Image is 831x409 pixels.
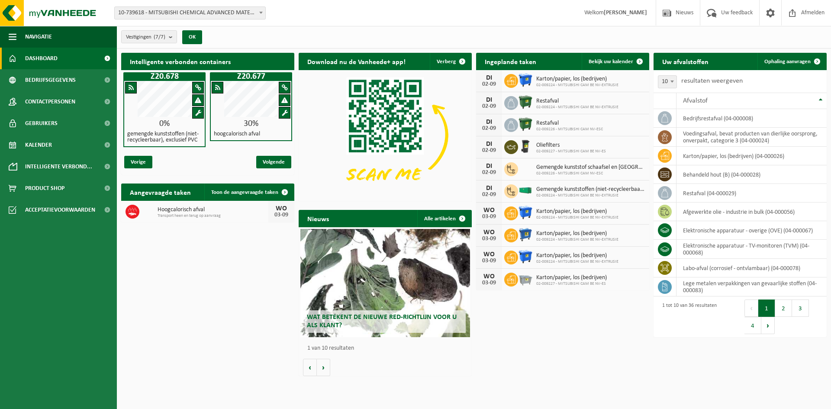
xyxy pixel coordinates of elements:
span: Gemengde kunststof schaafsel en [GEOGRAPHIC_DATA] [536,164,645,171]
span: 02-009224 - MITSUBISHI CAM BE NV-EXTRUSIE [536,237,618,242]
img: WB-0240-HPE-BK-01 [518,139,533,154]
img: WB-0770-HPE-BE-01 [518,227,533,242]
span: 02-009227 - MITSUBISHI CAM BE NV-ES [536,149,606,154]
div: 1 tot 10 van 36 resultaten [658,299,717,335]
td: restafval (04-000029) [676,184,827,203]
img: WB-1100-HPE-GN-01 [518,95,533,109]
span: Intelligente verbond... [25,156,92,177]
div: 02-09 [480,81,498,87]
span: 10-739618 - MITSUBISHI CHEMICAL ADVANCED MATERIALS NV - TIELT [114,6,266,19]
button: 4 [744,317,761,334]
span: Verberg [437,59,456,64]
div: WO [273,205,290,212]
h2: Uw afvalstoffen [654,53,717,70]
span: Ophaling aanvragen [764,59,811,64]
div: DI [480,141,498,148]
span: Bedrijfsgegevens [25,69,76,91]
h1: Z20.677 [212,72,290,81]
span: Hoogcalorisch afval [158,206,268,213]
div: 03-09 [480,280,498,286]
span: Transport heen en terug op aanvraag [158,213,268,219]
button: OK [182,30,202,44]
div: 03-09 [480,236,498,242]
img: WB-1100-HPE-GN-01 [518,117,533,132]
div: 03-09 [480,214,498,220]
span: Karton/papier, los (bedrijven) [536,274,607,281]
label: resultaten weergeven [681,77,743,84]
h4: gemengde kunststoffen (niet-recycleerbaar), exclusief PVC [127,131,202,143]
span: 10 [658,75,677,88]
div: WO [480,229,498,236]
count: (7/7) [154,34,165,40]
div: WO [480,273,498,280]
a: Ophaling aanvragen [757,53,826,70]
button: 3 [792,300,809,317]
span: 02-009227 - MITSUBISHI CAM BE NV-ES [536,281,607,287]
div: 02-09 [480,148,498,154]
span: 02-009226 - MITSUBISHI CAM NV-ESC [536,127,603,132]
h2: Nieuws [299,210,338,227]
h2: Ingeplande taken [476,53,545,70]
td: voedingsafval, bevat producten van dierlijke oorsprong, onverpakt, categorie 3 (04-000024) [676,128,827,147]
a: Toon de aangevraagde taken [204,184,293,201]
span: Restafval [536,98,618,105]
span: Kalender [25,134,52,156]
div: 0% [124,119,205,128]
span: Oliefilters [536,142,606,149]
button: Volgende [317,359,330,376]
h2: Download nu de Vanheede+ app! [299,53,414,70]
span: Gebruikers [25,113,58,134]
span: Karton/papier, los (bedrijven) [536,208,618,215]
div: 02-09 [480,126,498,132]
div: 02-09 [480,192,498,198]
span: Afvalstof [683,97,708,104]
span: 02-009224 - MITSUBISHI CAM BE NV-EXTRUSIE [536,259,618,264]
span: Karton/papier, los (bedrijven) [536,230,618,237]
button: 1 [758,300,775,317]
span: 10 [658,76,676,88]
span: Gemengde kunststoffen (niet-recycleerbaar), exclusief pvc [536,186,645,193]
span: Product Shop [25,177,64,199]
td: bedrijfsrestafval (04-000008) [676,109,827,128]
div: 02-09 [480,103,498,109]
div: WO [480,251,498,258]
span: 02-009224 - MITSUBISHI CAM BE NV-EXTRUSIE [536,105,618,110]
button: Next [761,317,775,334]
td: lege metalen verpakkingen van gevaarlijke stoffen (04-000083) [676,277,827,296]
div: DI [480,97,498,103]
span: Vestigingen [126,31,165,44]
td: behandeld hout (B) (04-000028) [676,165,827,184]
div: 03-09 [273,212,290,218]
h1: Z20.678 [126,72,203,81]
span: Dashboard [25,48,58,69]
td: elektronische apparatuur - overige (OVE) (04-000067) [676,221,827,240]
td: afgewerkte olie - industrie in bulk (04-000056) [676,203,827,221]
img: WB-1100-HPE-BE-01 [518,249,533,264]
img: Download de VHEPlus App [299,70,472,200]
img: WB-1100-HPE-BE-01 [518,205,533,220]
button: Verberg [430,53,471,70]
h2: Aangevraagde taken [121,184,200,200]
span: 02-009226 - MITSUBISHI CAM NV-ESC [536,171,645,176]
button: Previous [744,300,758,317]
span: Volgende [256,156,291,168]
div: 02-09 [480,170,498,176]
h2: Intelligente verbonden containers [121,53,294,70]
span: Bekijk uw kalender [589,59,633,64]
span: Karton/papier, los (bedrijven) [536,76,618,83]
td: karton/papier, los (bedrijven) (04-000026) [676,147,827,165]
span: Vorige [124,156,152,168]
span: 02-009224 - MITSUBISHI CAM BE NV-EXTRUSIE [536,193,645,198]
span: Acceptatievoorwaarden [25,199,95,221]
strong: [PERSON_NAME] [604,10,647,16]
a: Bekijk uw kalender [582,53,648,70]
span: Contactpersonen [25,91,75,113]
div: DI [480,163,498,170]
span: Restafval [536,120,603,127]
div: DI [480,185,498,192]
p: 1 van 10 resultaten [307,345,467,351]
a: Wat betekent de nieuwe RED-richtlijn voor u als klant? [300,229,470,337]
span: 02-009224 - MITSUBISHI CAM BE NV-EXTRUSIE [536,83,618,88]
img: WB-2500-GAL-GY-01 [518,271,533,286]
button: Vestigingen(7/7) [121,30,177,43]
